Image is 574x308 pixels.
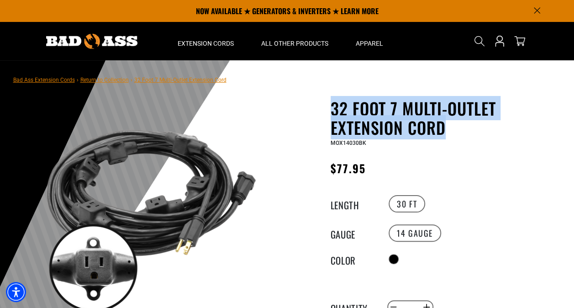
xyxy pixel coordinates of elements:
span: › [131,77,132,83]
a: cart [512,36,527,47]
a: Return to Collection [80,77,129,83]
summary: Extension Cords [164,22,248,60]
label: 14 Gauge [389,224,441,242]
span: $77.95 [331,160,366,176]
div: Accessibility Menu [6,282,26,302]
legend: Length [331,198,376,210]
span: All Other Products [261,39,328,48]
a: Open this option [492,22,507,60]
summary: Apparel [342,22,397,60]
label: 30 FT [389,195,425,212]
span: Apparel [356,39,383,48]
legend: Gauge [331,227,376,239]
summary: All Other Products [248,22,342,60]
nav: breadcrumbs [13,74,226,85]
legend: Color [331,253,376,265]
span: MOX14030BK [331,140,366,146]
img: Bad Ass Extension Cords [46,34,137,49]
a: Bad Ass Extension Cords [13,77,75,83]
h1: 32 Foot 7 Multi-Outlet Extension Cord [331,99,554,137]
summary: Search [472,34,487,48]
span: 32 Foot 7 Multi-Outlet Extension Cord [134,77,226,83]
span: Extension Cords [178,39,234,48]
span: › [77,77,79,83]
